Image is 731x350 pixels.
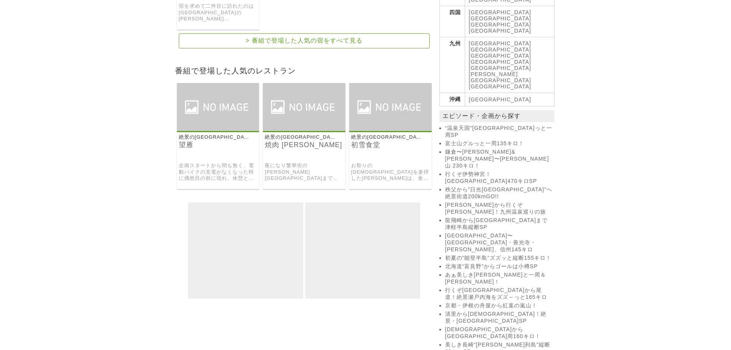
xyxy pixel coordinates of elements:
[469,9,531,15] a: [GEOGRAPHIC_DATA]
[179,3,257,22] a: 宿を求めて二件目に訪れたのは[GEOGRAPHIC_DATA]の[PERSON_NAME][GEOGRAPHIC_DATA]にある「[GEOGRAPHIC_DATA] 可以登楼(かいとうろう)」...
[445,202,553,216] a: [PERSON_NAME]から行くぞ[PERSON_NAME]！九州温泉巡りの旅
[263,126,345,132] a: 焼肉 南大門
[445,311,553,325] a: 清里から[DEMOGRAPHIC_DATA]！絶景・[GEOGRAPHIC_DATA]SP
[439,6,465,37] th: 四国
[445,302,553,309] a: 京都・伊根の舟屋から紅葉の嵐山！
[177,126,259,132] a: 望雁
[469,65,531,71] a: [GEOGRAPHIC_DATA]
[439,93,465,106] th: 沖縄
[445,125,553,139] a: “温泉天国”[GEOGRAPHIC_DATA]っと一周SP
[177,134,254,141] p: 絶景の[GEOGRAPHIC_DATA]をぐるっと125キロ！
[173,64,436,77] h2: 番組で登場した人気のレストラン
[349,126,432,132] a: 初雪食堂
[351,163,430,182] a: お祭りの[DEMOGRAPHIC_DATA]を参拝した[PERSON_NAME]は、食事をとるために「初雪食堂」を訪れます。 「他人どんぶり」と「ハンバークメンチカツ定食」を注文、美味しいご飯を...
[439,110,554,122] p: エピソード・企画から探す
[445,263,553,270] a: 北海道“富良野”からゴールは小樽SP
[445,287,553,301] a: 行くぞ[GEOGRAPHIC_DATA]から尾道！絶景瀬戸内海をズズ～っと165キロ
[179,33,430,48] a: > 番組で登場した人気の宿をすべて見る
[351,141,430,149] a: 初雪食堂
[469,28,531,34] a: [GEOGRAPHIC_DATA]
[177,83,259,131] img: 望雁
[445,140,553,147] a: 富士山グルっと一周135キロ！
[469,46,531,53] a: [GEOGRAPHIC_DATA]
[445,171,553,185] a: 行くぞ伊勢神宮！[GEOGRAPHIC_DATA]470キロSP
[469,15,531,22] a: [GEOGRAPHIC_DATA]
[263,83,345,131] img: 焼肉 南大門
[265,163,343,182] a: 夜になり繁華街の[PERSON_NAME][GEOGRAPHIC_DATA]まで電動バイクで進んだ[PERSON_NAME]。 夕食のために訪れたのは、近江牛の焼肉が食べられる「焼肉 [PERS...
[439,37,465,93] th: 九州
[469,96,531,103] a: [GEOGRAPHIC_DATA]
[265,141,343,149] a: 焼肉 [PERSON_NAME]
[263,134,340,141] p: 絶景の[GEOGRAPHIC_DATA]をぐるっと125キロ！
[469,71,531,83] a: [PERSON_NAME][GEOGRAPHIC_DATA]
[445,326,553,340] a: [DEMOGRAPHIC_DATA]から[GEOGRAPHIC_DATA]周160キロ！
[469,22,531,28] a: [GEOGRAPHIC_DATA]
[188,202,303,299] iframe: Advertisement
[445,186,553,200] a: 秩父から"日光[GEOGRAPHIC_DATA]"へ絶景街道200kmGO!!
[469,40,531,46] a: [GEOGRAPHIC_DATA]
[445,149,553,169] a: 鎌倉〜[PERSON_NAME]&[PERSON_NAME]〜[PERSON_NAME]山 230キロ！
[349,134,426,141] p: 絶景の[GEOGRAPHIC_DATA]をぐるっと125キロ！
[179,163,257,182] a: 企画スタートから間も無く、電動バイクの充電がなくなった時に偶然目の前に現れ、休憩と充電をさせてもらったのが、珈琲とカレーの店「望雁」でした。 店内には本物の薪ストーブ、今は懐かしい古いレコード、...
[179,141,257,149] a: 望雁
[445,217,553,231] a: 龍飛崎から[GEOGRAPHIC_DATA]まで津軽半島縦断SP
[305,202,420,299] iframe: Advertisement
[445,272,553,285] a: あぁ美しき[PERSON_NAME]と一周＆[PERSON_NAME]！
[445,232,553,253] a: [GEOGRAPHIC_DATA]〜[GEOGRAPHIC_DATA]・善光寺・[PERSON_NAME]、信州145キロ
[445,255,553,262] a: 初夏の”能登半島”ズズッと縦断155キロ！
[349,83,432,131] img: 初雪食堂
[469,53,531,59] a: [GEOGRAPHIC_DATA]
[469,83,531,90] a: [GEOGRAPHIC_DATA]
[469,59,531,65] a: [GEOGRAPHIC_DATA]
